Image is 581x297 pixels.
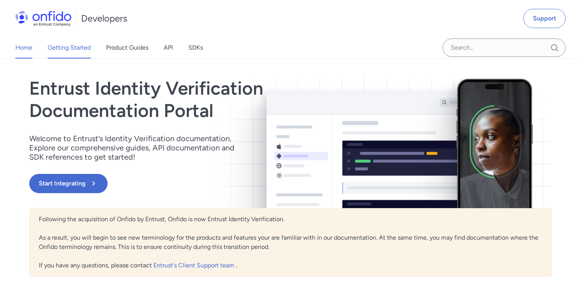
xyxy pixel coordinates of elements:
[29,174,108,193] button: Start Integrating
[15,37,32,58] a: Home
[29,134,244,162] p: Welcome to Entrust’s Identity Verification documentation. Explore our comprehensive guides, API d...
[48,37,91,58] a: Getting Started
[164,37,173,58] a: API
[188,37,203,58] a: SDKs
[523,9,566,28] a: Support
[15,11,71,26] img: Onfido Logo
[29,77,395,122] h1: Entrust Identity Verification Documentation Portal
[106,37,148,58] a: Product Guides
[29,174,395,193] a: Start Integrating
[81,12,127,25] h1: Developers
[153,262,236,269] a: Entrust's Client Support team
[443,38,566,57] input: Onfido search input field
[29,208,552,277] div: Following the acquisition of Onfido by Entrust, Onfido is now Entrust Identity Verification. As a...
